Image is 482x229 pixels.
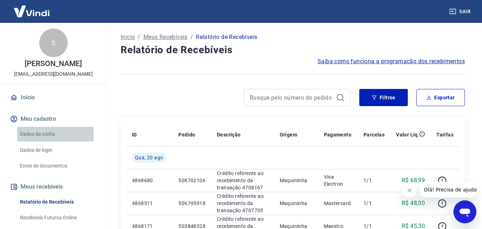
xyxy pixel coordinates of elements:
p: Descrição [217,131,241,138]
p: Relatório de Recebíveis [196,33,257,41]
iframe: Mensagem da empresa [420,182,476,198]
a: Relatório de Recebíveis [17,195,98,209]
a: Recebíveis Futuros Online [17,210,98,225]
p: / [191,33,193,41]
p: 4868680 [132,177,167,184]
a: Dados da conta [17,127,98,141]
button: Exportar [416,89,465,106]
a: Dados de login [17,143,98,158]
p: 508702106 [178,177,206,184]
p: Pagamento [324,131,352,138]
span: Qua, 20 ago [135,154,163,161]
div: S [39,29,68,57]
a: Início [9,90,98,105]
p: Mastercard [324,200,352,207]
button: Meus recebíveis [9,179,98,195]
p: Maquininha [280,200,313,207]
a: Início [121,33,135,41]
p: Pedido [178,131,195,138]
p: R$ 68,99 [402,176,425,185]
p: [EMAIL_ADDRESS][DOMAIN_NAME] [14,70,93,78]
span: Olá! Precisa de ajuda? [4,5,60,11]
p: ID [132,131,137,138]
iframe: Botão para abrir a janela de mensagens [453,200,476,223]
p: 1/1 [364,200,385,207]
p: 506795918 [178,200,206,207]
p: Maquininha [280,177,313,184]
a: Meus Recebíveis [143,33,188,41]
p: Visa Electron [324,173,352,188]
button: Sair [448,5,473,18]
iframe: Fechar mensagem [402,183,417,198]
input: Busque pelo número do pedido [250,92,333,103]
p: Tarifas [436,131,453,138]
p: Parcelas [364,131,385,138]
p: Crédito referente ao recebimento da transação 4708167 [217,170,268,191]
a: Envio de documentos [17,159,98,173]
p: Origem [280,131,297,138]
p: 4868511 [132,200,167,207]
p: R$ 48,00 [402,199,425,208]
p: Crédito referente ao recebimento da transação 4707735 [217,193,268,214]
p: Valor Líq. [396,131,419,138]
button: Meu cadastro [9,111,98,127]
p: / [138,33,140,41]
h4: Relatório de Recebíveis [121,43,465,57]
a: Saiba como funciona a programação dos recebimentos [318,57,465,66]
p: 1/1 [364,177,385,184]
button: Filtros [359,89,408,106]
p: [PERSON_NAME] [25,60,82,68]
img: Vindi [9,0,55,22]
